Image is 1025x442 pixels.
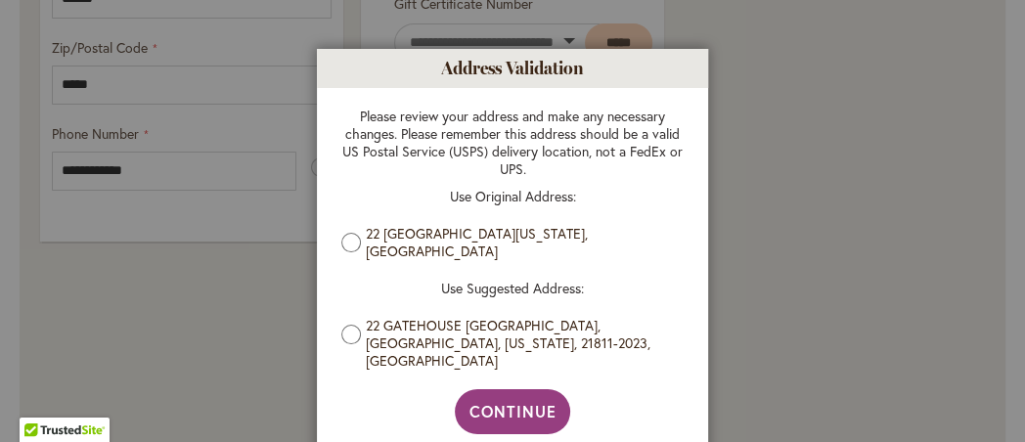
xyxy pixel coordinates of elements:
h1: Address Validation [317,49,708,88]
button: Continue [455,389,571,434]
iframe: Launch Accessibility Center [15,373,69,427]
p: Please review your address and make any necessary changes. Please remember this address should be... [341,108,684,178]
p: Use Suggested Address: [341,280,684,297]
label: 22 [GEOGRAPHIC_DATA][US_STATE], [GEOGRAPHIC_DATA] [366,225,674,260]
p: Use Original Address: [341,188,684,205]
label: 22 GATEHOUSE [GEOGRAPHIC_DATA], [GEOGRAPHIC_DATA], [US_STATE], 21811-2023, [GEOGRAPHIC_DATA] [366,317,674,370]
span: Continue [469,401,557,421]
